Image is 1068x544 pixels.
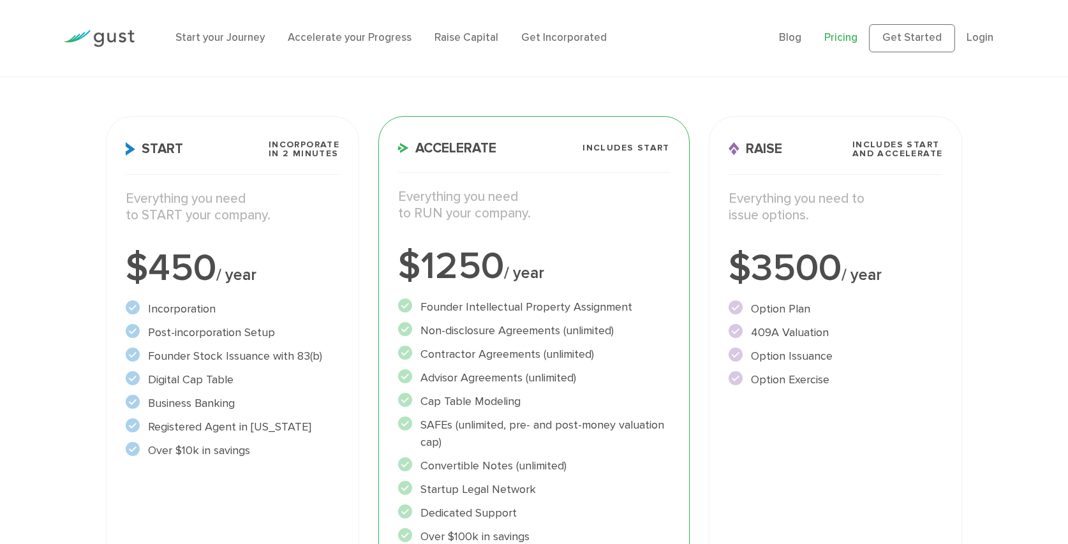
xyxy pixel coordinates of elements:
[126,395,340,412] li: Business Banking
[729,300,943,318] li: Option Plan
[729,324,943,341] li: 409A Valuation
[398,189,669,223] p: Everything you need to RUN your company.
[729,142,739,156] img: Raise Icon
[398,504,669,522] li: Dedicated Support
[175,31,265,44] a: Start your Journey
[216,265,256,284] span: / year
[126,142,183,156] span: Start
[398,481,669,498] li: Startup Legal Network
[729,371,943,388] li: Option Exercise
[779,31,801,44] a: Blog
[398,322,669,339] li: Non-disclosure Agreements (unlimited)
[398,457,669,474] li: Convertible Notes (unlimited)
[126,418,340,436] li: Registered Agent in [US_STATE]
[729,142,782,156] span: Raise
[582,143,670,152] span: Includes START
[126,324,340,341] li: Post-incorporation Setup
[729,348,943,365] li: Option Issuance
[126,371,340,388] li: Digital Cap Table
[398,369,669,386] li: Advisor Agreements (unlimited)
[398,142,496,155] span: Accelerate
[824,31,857,44] a: Pricing
[126,442,340,459] li: Over $10k in savings
[126,191,340,224] p: Everything you need to START your company.
[126,142,135,156] img: Start Icon X2
[504,263,544,283] span: / year
[398,298,669,316] li: Founder Intellectual Property Assignment
[521,31,607,44] a: Get Incorporated
[398,143,409,153] img: Accelerate Icon
[398,416,669,451] li: SAFEs (unlimited, pre- and post-money valuation cap)
[126,300,340,318] li: Incorporation
[729,249,943,288] div: $3500
[269,140,339,158] span: Incorporate in 2 Minutes
[869,24,955,52] a: Get Started
[126,348,340,365] li: Founder Stock Issuance with 83(b)
[729,191,943,224] p: Everything you need to issue options.
[398,346,669,363] li: Contractor Agreements (unlimited)
[288,31,412,44] a: Accelerate your Progress
[126,249,340,288] div: $450
[434,31,498,44] a: Raise Capital
[852,140,943,158] span: Includes START and ACCELERATE
[398,247,669,286] div: $1250
[967,31,993,44] a: Login
[398,393,669,410] li: Cap Table Modeling
[63,30,135,47] img: Gust Logo
[842,265,882,284] span: / year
